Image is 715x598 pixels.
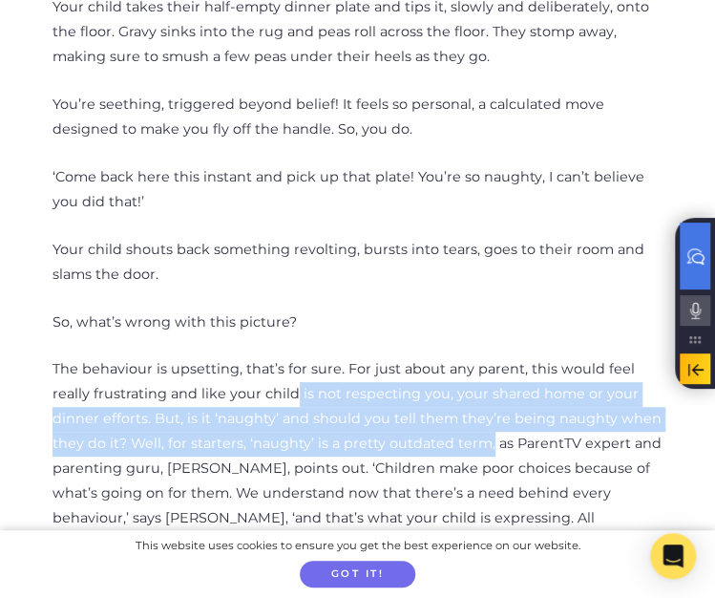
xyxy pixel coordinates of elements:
button: Got it! [300,561,414,588]
p: Your child shouts back something revolting, bursts into tears, goes to their room and slams the d... [53,238,662,288]
p: ‘Come back here this instant and pick up that plate! You’re so naughty, I can’t believe you did t... [53,165,662,215]
p: So, what’s wrong with this picture? [53,310,662,335]
p: The behaviour is upsetting, that’s for sure. For just about any parent, this would feel really fr... [53,357,662,580]
div: This website uses cookies to ensure you get the best experience on our website. [136,536,580,556]
p: You’re seething, triggered beyond belief! It feels so personal, a calculated move designed to mak... [53,93,662,142]
div: Open Intercom Messenger [650,533,696,579]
